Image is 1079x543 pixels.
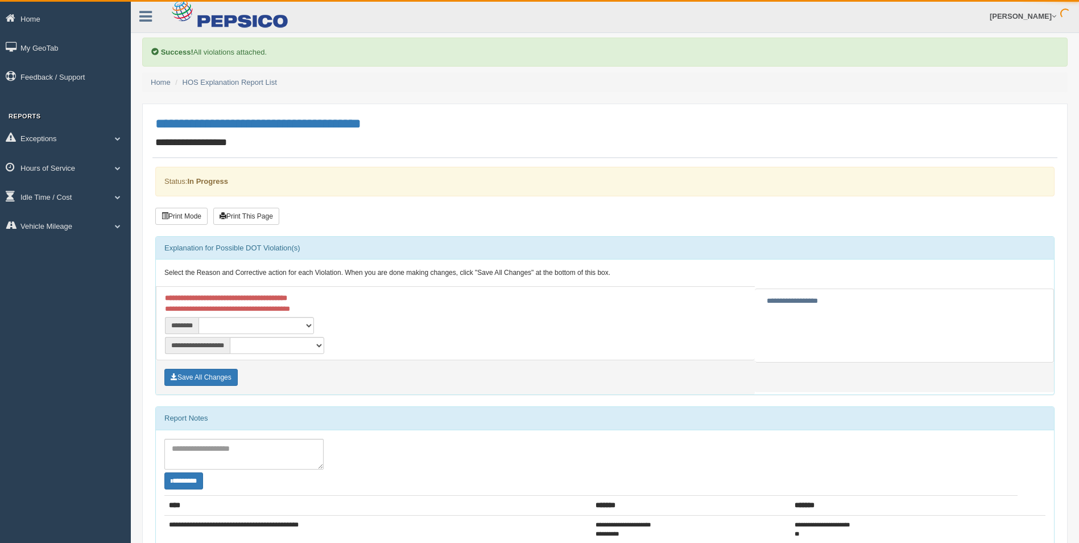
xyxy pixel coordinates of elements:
[183,78,277,87] a: HOS Explanation Report List
[155,167,1055,196] div: Status:
[142,38,1068,67] div: All violations attached.
[213,208,279,225] button: Print This Page
[155,208,208,225] button: Print Mode
[156,237,1054,260] div: Explanation for Possible DOT Violation(s)
[164,472,203,489] button: Change Filter Options
[156,260,1054,287] div: Select the Reason and Corrective action for each Violation. When you are done making changes, cli...
[161,48,193,56] b: Success!
[156,407,1054,430] div: Report Notes
[164,369,238,386] button: Save
[151,78,171,87] a: Home
[187,177,228,186] strong: In Progress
